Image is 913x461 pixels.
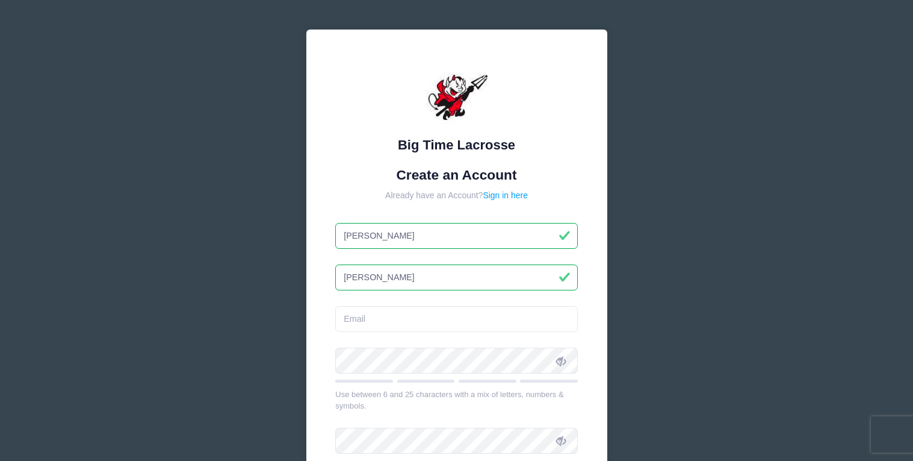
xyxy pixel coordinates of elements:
[335,223,578,249] input: First Name
[335,265,578,290] input: Last Name
[335,306,578,332] input: Email
[421,59,493,131] img: Big Time Lacrosse
[335,167,578,183] h1: Create an Account
[335,389,578,412] div: Use between 6 and 25 characters with a mix of letters, numbers & symbols.
[335,135,578,155] div: Big Time Lacrosse
[483,190,528,200] a: Sign in here
[335,189,578,202] div: Already have an Account?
